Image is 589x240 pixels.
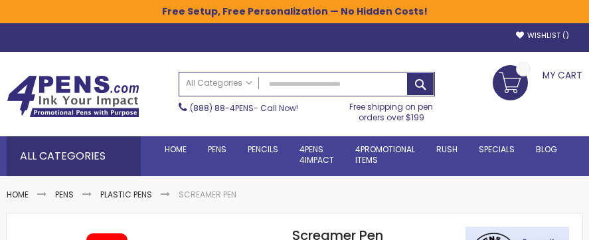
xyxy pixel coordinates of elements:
[7,189,29,200] a: Home
[186,78,252,88] span: All Categories
[525,136,568,163] a: Blog
[154,136,197,163] a: Home
[208,144,226,155] span: Pens
[299,144,334,166] span: 4Pens 4impact
[190,102,254,114] a: (888) 88-4PENS
[248,144,278,155] span: Pencils
[355,144,415,166] span: 4PROMOTIONAL ITEMS
[7,136,141,176] div: All Categories
[197,136,237,163] a: Pens
[100,189,152,200] a: Plastic Pens
[289,136,345,174] a: 4Pens4impact
[479,144,515,155] span: Specials
[237,136,289,163] a: Pencils
[436,144,458,155] span: Rush
[179,189,236,200] li: Screamer Pen
[347,96,435,123] div: Free shipping on pen orders over $199
[345,136,426,174] a: 4PROMOTIONALITEMS
[7,75,139,118] img: 4Pens Custom Pens and Promotional Products
[179,72,259,94] a: All Categories
[468,136,525,163] a: Specials
[426,136,468,163] a: Rush
[165,144,187,155] span: Home
[190,102,298,114] span: - Call Now!
[516,31,569,41] a: Wishlist
[536,144,557,155] span: Blog
[55,189,74,200] a: Pens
